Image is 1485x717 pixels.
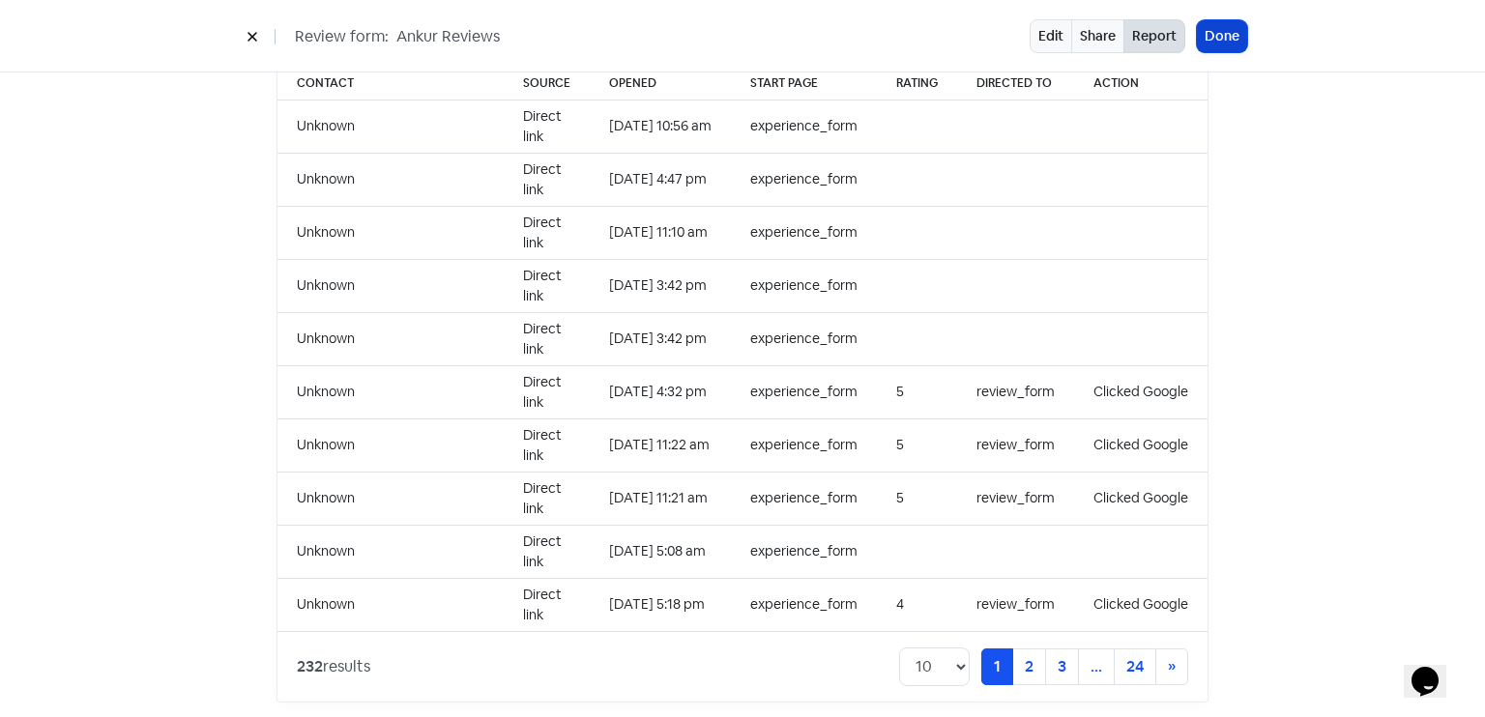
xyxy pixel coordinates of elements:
[504,67,590,100] th: Source
[731,206,877,259] td: experience_form
[1012,648,1046,685] a: 2
[1074,472,1208,525] td: Clicked Google
[277,153,504,206] td: Unknown
[504,206,590,259] td: Direct link
[277,525,504,578] td: Unknown
[277,206,504,259] td: Unknown
[277,100,504,153] td: Unknown
[1123,19,1185,53] button: Report
[1030,19,1072,53] a: Edit
[277,67,504,100] th: Contact
[877,67,957,100] th: Rating
[957,365,1074,418] td: review_form
[877,365,957,418] td: 5
[877,472,957,525] td: 5
[277,472,504,525] td: Unknown
[957,67,1074,100] th: Directed to
[277,312,504,365] td: Unknown
[731,100,877,153] td: experience_form
[1045,648,1079,685] a: 3
[731,472,877,525] td: experience_form
[731,525,877,578] td: experience_form
[731,67,877,100] th: Start page
[1078,648,1115,685] a: ...
[504,525,590,578] td: Direct link
[1071,19,1124,53] a: Share
[1074,67,1208,100] th: Action
[504,259,590,312] td: Direct link
[590,259,731,312] td: [DATE] 3:42 pm
[277,259,504,312] td: Unknown
[590,472,731,525] td: [DATE] 11:21 am
[1197,20,1247,52] button: Done
[981,648,1013,685] a: 1
[731,578,877,631] td: experience_form
[504,418,590,472] td: Direct link
[590,153,731,206] td: [DATE] 4:47 pm
[1074,578,1208,631] td: Clicked Google
[277,578,504,631] td: Unknown
[590,100,731,153] td: [DATE] 10:56 am
[1074,418,1208,472] td: Clicked Google
[277,365,504,418] td: Unknown
[590,312,731,365] td: [DATE] 3:42 pm
[504,100,590,153] td: Direct link
[297,655,370,678] div: results
[877,418,957,472] td: 5
[590,365,731,418] td: [DATE] 4:32 pm
[731,312,877,365] td: experience_form
[1168,656,1176,676] span: »
[957,418,1074,472] td: review_form
[504,578,590,631] td: Direct link
[504,365,590,418] td: Direct link
[590,67,731,100] th: Opened
[504,153,590,206] td: Direct link
[295,25,389,48] span: Review form:
[731,153,877,206] td: experience_form
[504,312,590,365] td: Direct link
[1404,640,1466,698] iframe: chat widget
[1074,365,1208,418] td: Clicked Google
[590,206,731,259] td: [DATE] 11:10 am
[590,525,731,578] td: [DATE] 5:08 am
[590,578,731,631] td: [DATE] 5:18 pm
[1114,648,1156,685] a: 24
[277,418,504,472] td: Unknown
[957,578,1074,631] td: review_form
[957,472,1074,525] td: review_form
[297,656,323,676] strong: 232
[731,418,877,472] td: experience_form
[731,365,877,418] td: experience_form
[1155,648,1188,685] a: Next
[731,259,877,312] td: experience_form
[504,472,590,525] td: Direct link
[590,418,731,472] td: [DATE] 11:22 am
[877,578,957,631] td: 4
